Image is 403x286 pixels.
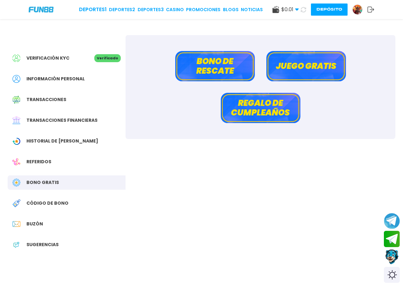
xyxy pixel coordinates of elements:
button: Join telegram [384,231,400,247]
img: Personal [12,75,20,83]
a: Deportes2 [109,6,135,13]
a: Financial TransactionTransacciones financieras [8,113,126,128]
span: Información personal [26,76,85,82]
span: Buzón [26,221,43,227]
span: $ 0.01 [281,6,299,13]
span: Código de bono [26,200,68,207]
span: Sugerencias [26,241,59,248]
a: Deportes1 [79,6,107,13]
a: Deportes3 [138,6,164,13]
img: Avatar [353,5,362,14]
img: Financial Transaction [12,116,20,124]
a: InboxBuzón [8,217,126,231]
button: Join telegram channel [384,213,400,229]
a: NOTICIAS [241,6,263,13]
button: Depósito [311,4,348,16]
a: BLOGS [223,6,239,13]
a: Promociones [186,6,220,13]
a: Verificación KYCVerificado [8,51,126,65]
button: Regalo de cumpleaños [221,93,300,123]
button: Juego gratis [266,51,346,81]
img: App Feedback [12,241,20,249]
a: Free BonusBono Gratis [8,175,126,190]
button: Bono de rescate [175,51,255,81]
img: Free Bonus [12,179,20,187]
a: Redeem BonusCódigo de bono [8,196,126,210]
a: PersonalInformación personal [8,72,126,86]
img: Transaction History [12,96,20,104]
img: Wagering Transaction [12,137,20,145]
a: Avatar [352,4,367,15]
span: Referidos [26,158,51,165]
img: Inbox [12,220,20,228]
span: Transacciones financieras [26,117,97,124]
img: Redeem Bonus [12,199,20,207]
a: ReferralReferidos [8,155,126,169]
a: App FeedbackSugerencias [8,238,126,252]
p: Verificado [94,54,121,62]
a: Transaction HistoryTransacciones [8,92,126,107]
img: Referral [12,158,20,166]
span: Historial de [PERSON_NAME] [26,138,98,144]
span: Bono Gratis [26,179,59,186]
button: Contact customer service [384,249,400,265]
span: Transacciones [26,96,66,103]
a: Wagering TransactionHistorial de [PERSON_NAME] [8,134,126,148]
img: Company Logo [29,7,54,12]
span: Verificación KYC [26,55,69,62]
div: Switch theme [384,267,400,283]
a: CASINO [166,6,184,13]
